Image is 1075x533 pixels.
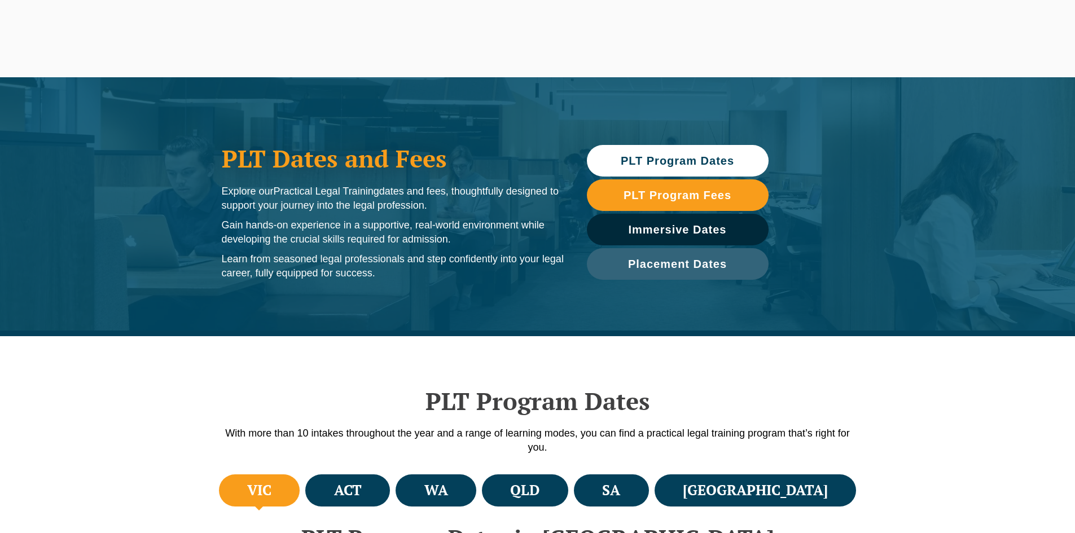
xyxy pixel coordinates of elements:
[602,481,620,500] h4: SA
[222,218,564,246] p: Gain hands-on experience in a supportive, real-world environment while developing the crucial ski...
[222,184,564,213] p: Explore our dates and fees, thoughtfully designed to support your journey into the legal profession.
[624,190,731,201] span: PLT Program Fees
[683,481,828,500] h4: [GEOGRAPHIC_DATA]
[222,144,564,173] h1: PLT Dates and Fees
[587,179,769,211] a: PLT Program Fees
[247,481,271,500] h4: VIC
[334,481,362,500] h4: ACT
[587,248,769,280] a: Placement Dates
[222,252,564,280] p: Learn from seasoned legal professionals and step confidently into your legal career, fully equipp...
[424,481,448,500] h4: WA
[629,224,727,235] span: Immersive Dates
[628,258,727,270] span: Placement Dates
[274,186,379,197] span: Practical Legal Training
[587,145,769,177] a: PLT Program Dates
[216,387,859,415] h2: PLT Program Dates
[621,155,734,166] span: PLT Program Dates
[510,481,539,500] h4: QLD
[587,214,769,245] a: Immersive Dates
[216,426,859,455] p: With more than 10 intakes throughout the year and a range of learning modes, you can find a pract...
